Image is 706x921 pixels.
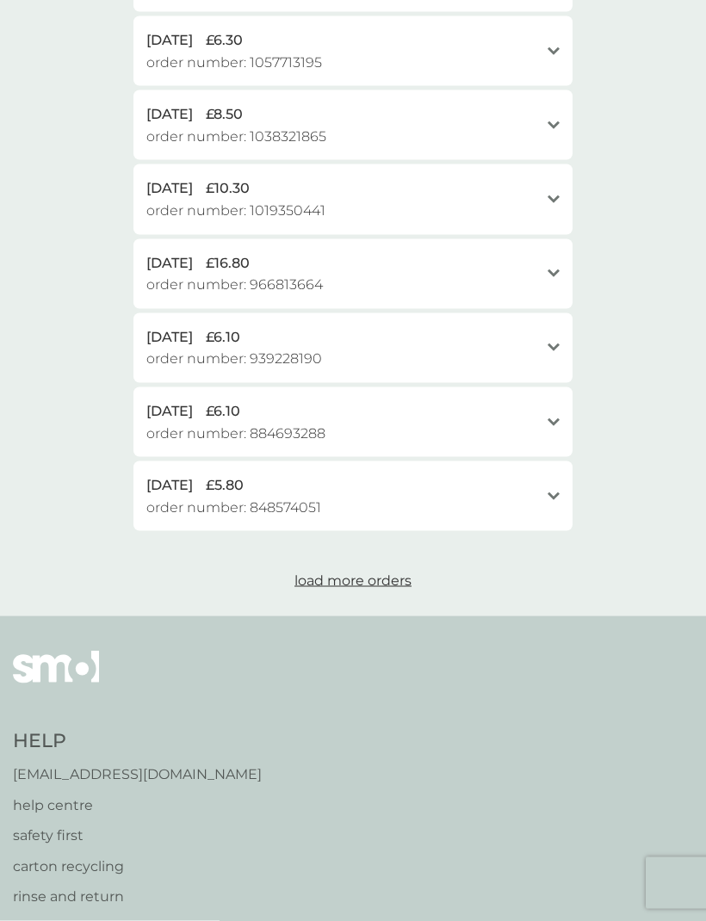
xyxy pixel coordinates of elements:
[146,29,193,52] span: [DATE]
[13,651,99,709] img: smol
[146,200,325,222] span: order number: 1019350441
[206,474,244,497] span: £5.80
[146,274,323,296] span: order number: 966813664
[146,474,193,497] span: [DATE]
[146,252,193,275] span: [DATE]
[146,423,325,445] span: order number: 884693288
[224,570,482,592] button: load more orders
[13,794,262,817] a: help centre
[146,348,322,370] span: order number: 939228190
[146,400,193,423] span: [DATE]
[146,326,193,349] span: [DATE]
[146,52,322,74] span: order number: 1057713195
[13,886,262,908] a: rinse and return
[206,400,240,423] span: £6.10
[206,29,243,52] span: £6.30
[206,177,250,200] span: £10.30
[13,763,262,786] a: [EMAIL_ADDRESS][DOMAIN_NAME]
[206,103,243,126] span: £8.50
[146,103,193,126] span: [DATE]
[294,572,412,589] span: load more orders
[13,728,262,755] h4: Help
[206,326,240,349] span: £6.10
[13,856,262,878] a: carton recycling
[146,177,193,200] span: [DATE]
[146,126,326,148] span: order number: 1038321865
[206,252,250,275] span: £16.80
[146,497,321,519] span: order number: 848574051
[13,825,262,847] a: safety first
